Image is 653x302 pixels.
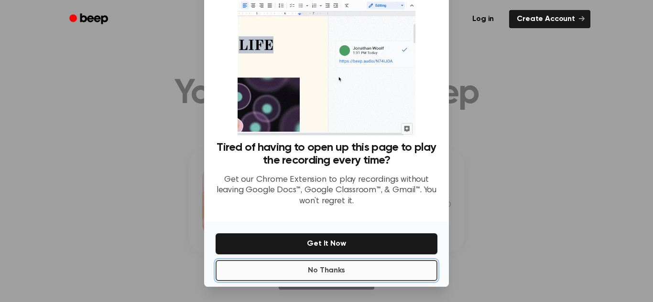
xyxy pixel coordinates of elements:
button: No Thanks [216,260,437,281]
h3: Tired of having to open up this page to play the recording every time? [216,141,437,167]
a: Log in [463,8,503,30]
p: Get our Chrome Extension to play recordings without leaving Google Docs™, Google Classroom™, & Gm... [216,175,437,207]
button: Get It Now [216,233,437,254]
a: Beep [63,10,117,29]
a: Create Account [509,10,590,28]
